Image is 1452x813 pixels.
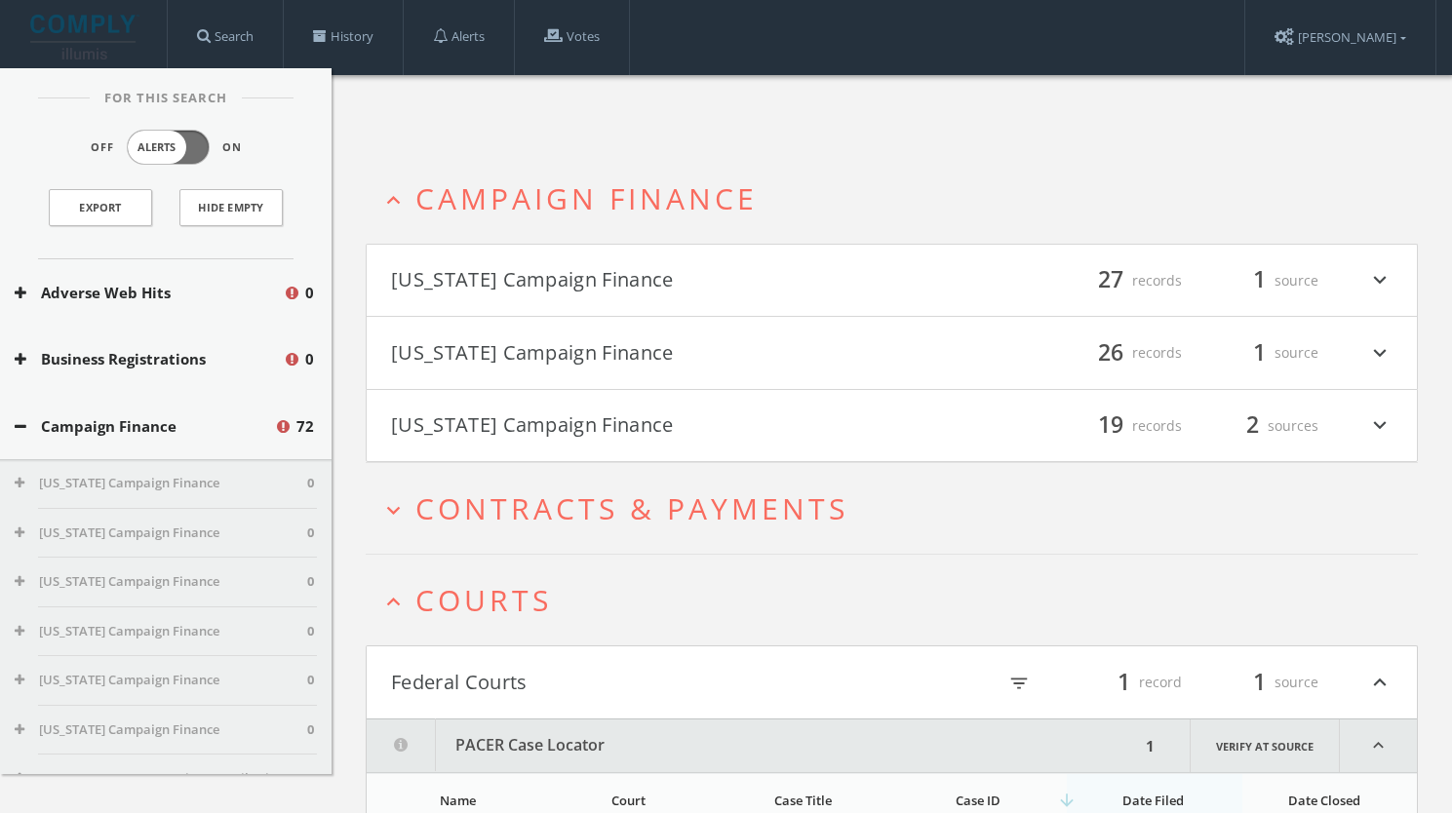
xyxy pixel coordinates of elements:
span: 0 [307,572,314,592]
button: [US_STATE] Campaign Finance [391,264,892,297]
i: expand_less [1340,719,1417,772]
i: expand_more [1367,264,1393,297]
button: expand_moreContracts & Payments [380,492,1418,524]
button: [US_STATE] Campaign Finance [15,474,307,493]
span: 1 [1109,665,1139,699]
div: Date Filed [1077,792,1231,809]
a: Verify at source [1190,719,1340,772]
div: records [1065,264,1182,297]
i: expand_less [1367,666,1393,699]
button: [US_STATE] Campaign Finance [391,336,892,369]
button: expand_lessCampaign Finance [380,182,1418,214]
div: Date Closed [1252,792,1398,809]
button: [US_STATE] Campaign Finance [391,409,892,443]
span: 72 [296,415,314,438]
button: [US_STATE] Campaign Finance [15,523,307,543]
span: Campaign Finance [415,178,758,218]
span: 0 [307,622,314,641]
span: 0 [307,474,314,493]
a: Export [49,189,152,226]
button: Federal Courts [391,666,892,699]
span: 0 [305,282,314,304]
span: 19 [1089,408,1132,443]
span: 0 [307,769,314,789]
span: 0 [307,523,314,543]
button: [US_STATE] Campaign Finance [15,622,307,641]
span: 0 [307,671,314,690]
div: record [1065,666,1182,699]
span: 0 [305,348,314,370]
div: Name [386,792,530,809]
i: expand_more [1367,336,1393,369]
i: expand_less [380,187,407,213]
div: 1 [1140,719,1160,772]
i: expand_more [1367,409,1393,443]
div: Case ID [902,792,1056,809]
button: [US_STATE] Campaign Finance [15,572,307,592]
div: source [1201,336,1318,369]
i: filter_list [1008,673,1030,694]
button: Hide Empty [179,189,283,226]
span: 2 [1237,408,1268,443]
span: 0 [307,720,314,740]
div: records [1065,336,1182,369]
button: [US_STATE] Campaign Finance [15,671,307,690]
span: Off [91,139,114,156]
div: source [1201,264,1318,297]
div: Case Title [726,792,881,809]
button: Business Registrations [15,348,283,370]
button: Adverse Web Hits [15,282,283,304]
div: records [1065,409,1182,443]
button: PACER Case Locator [367,719,1140,772]
button: [US_STATE] State Campaign Contributions [15,769,307,789]
i: expand_more [380,497,407,523]
span: 1 [1244,335,1275,369]
span: For This Search [90,89,242,108]
div: sources [1201,409,1318,443]
button: [US_STATE] Campaign Finance [15,720,307,740]
img: illumis [30,15,139,59]
div: Court [552,792,706,809]
span: 1 [1244,263,1275,297]
button: Campaign Finance [15,415,274,438]
button: expand_lessCourts [380,584,1418,616]
span: 27 [1089,263,1132,297]
span: Contracts & Payments [415,488,848,528]
span: On [222,139,242,156]
i: arrow_downward [1057,791,1077,810]
span: Courts [415,580,552,620]
span: 26 [1089,335,1132,369]
span: 1 [1244,665,1275,699]
i: expand_less [380,589,407,615]
div: source [1201,666,1318,699]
